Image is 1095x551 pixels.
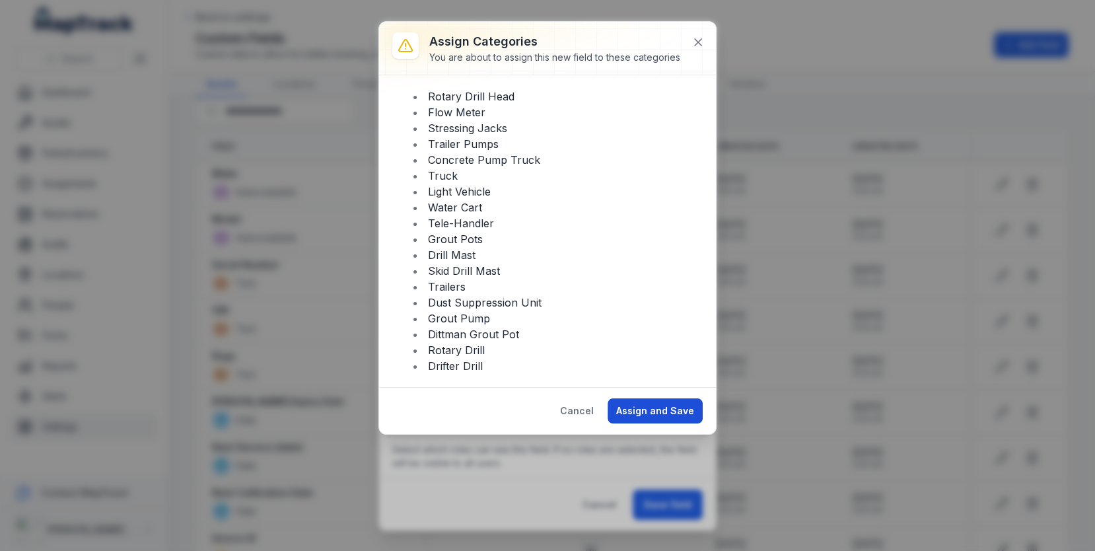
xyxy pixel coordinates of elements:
[428,296,542,309] span: Dust Suppression Unit
[428,217,494,230] span: Tele-Handler
[428,90,514,103] span: Rotary Drill Head
[428,344,485,357] span: Rotary Drill
[428,280,466,293] span: Trailers
[428,359,483,373] span: Drifter Drill
[428,153,540,166] span: Concrete Pump Truck
[428,312,490,325] span: Grout Pump
[551,398,602,423] button: Cancel
[428,248,476,262] span: Drill Mast
[428,137,499,151] span: Trailer Pumps
[428,328,519,341] span: Dittman Grout Pot
[428,169,458,182] span: Truck
[428,185,491,198] span: Light Vehicle
[428,233,483,246] span: Grout Pots
[429,32,680,51] h3: Assign categories
[428,201,482,214] span: Water Cart
[428,122,507,135] span: Stressing Jacks
[428,106,485,119] span: Flow Meter
[608,398,703,423] button: Assign and Save
[429,51,680,64] div: You are about to assign this new field to these categories
[428,264,500,277] span: Skid Drill Mast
